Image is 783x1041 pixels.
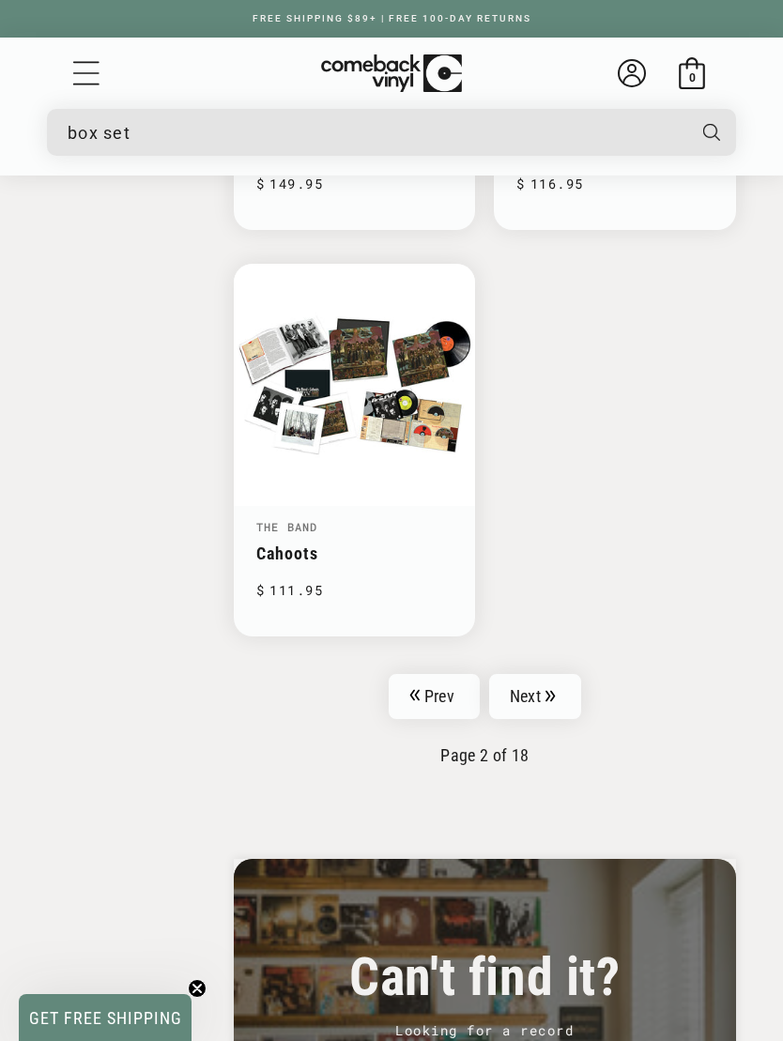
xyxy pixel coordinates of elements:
[281,956,689,1000] h3: Can't find it?
[321,54,462,93] img: ComebackVinyl.com
[29,1008,182,1028] span: GET FREE SHIPPING
[389,674,480,719] a: Prev
[256,543,453,563] a: Cahoots
[256,519,318,534] a: The Band
[188,979,207,998] button: Close teaser
[70,57,102,89] summary: Menu
[234,13,550,23] a: FREE SHIPPING $89+ | FREE 100-DAY RETURNS
[68,114,684,152] input: When autocomplete results are available use up and down arrows to review and enter to select
[47,109,736,156] div: Search
[489,674,581,719] a: Next
[19,994,192,1041] div: GET FREE SHIPPINGClose teaser
[689,70,696,84] span: 0
[234,745,736,765] p: Page 2 of 18
[686,109,738,156] button: Search
[234,674,736,765] nav: Pagination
